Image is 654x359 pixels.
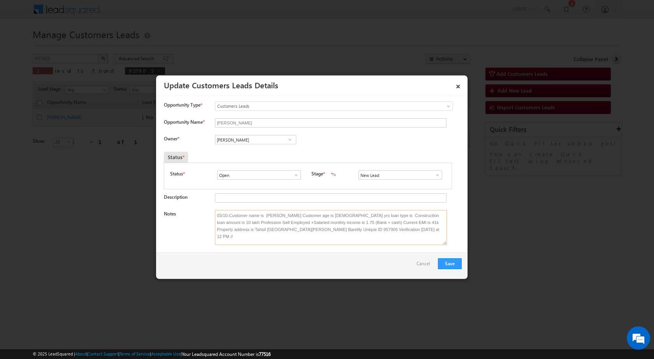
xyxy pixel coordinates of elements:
[33,350,271,358] span: © 2025 LeadSquared | | | | |
[452,78,465,92] a: ×
[88,351,118,356] a: Contact Support
[285,136,295,144] a: Show All Items
[215,102,453,111] a: Customers Leads
[417,258,434,273] a: Cancel
[164,194,188,200] label: Description
[431,171,440,179] a: Show All Items
[215,135,296,144] input: Type to Search
[164,119,204,125] label: Opportunity Name
[359,170,442,180] input: Type to Search
[182,351,271,357] span: Your Leadsquared Account Number is
[164,79,278,90] a: Update Customers Leads Details
[215,103,421,110] span: Customers Leads
[438,258,462,269] button: Save
[217,170,301,180] input: Type to Search
[151,351,181,356] a: Acceptable Use
[170,170,183,177] label: Status
[75,351,86,356] a: About
[120,351,150,356] a: Terms of Service
[164,211,176,217] label: Notes
[164,102,200,109] span: Opportunity Type
[164,152,188,163] div: Status
[289,171,299,179] a: Show All Items
[259,351,271,357] span: 77516
[311,170,323,177] label: Stage
[164,136,179,142] label: Owner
